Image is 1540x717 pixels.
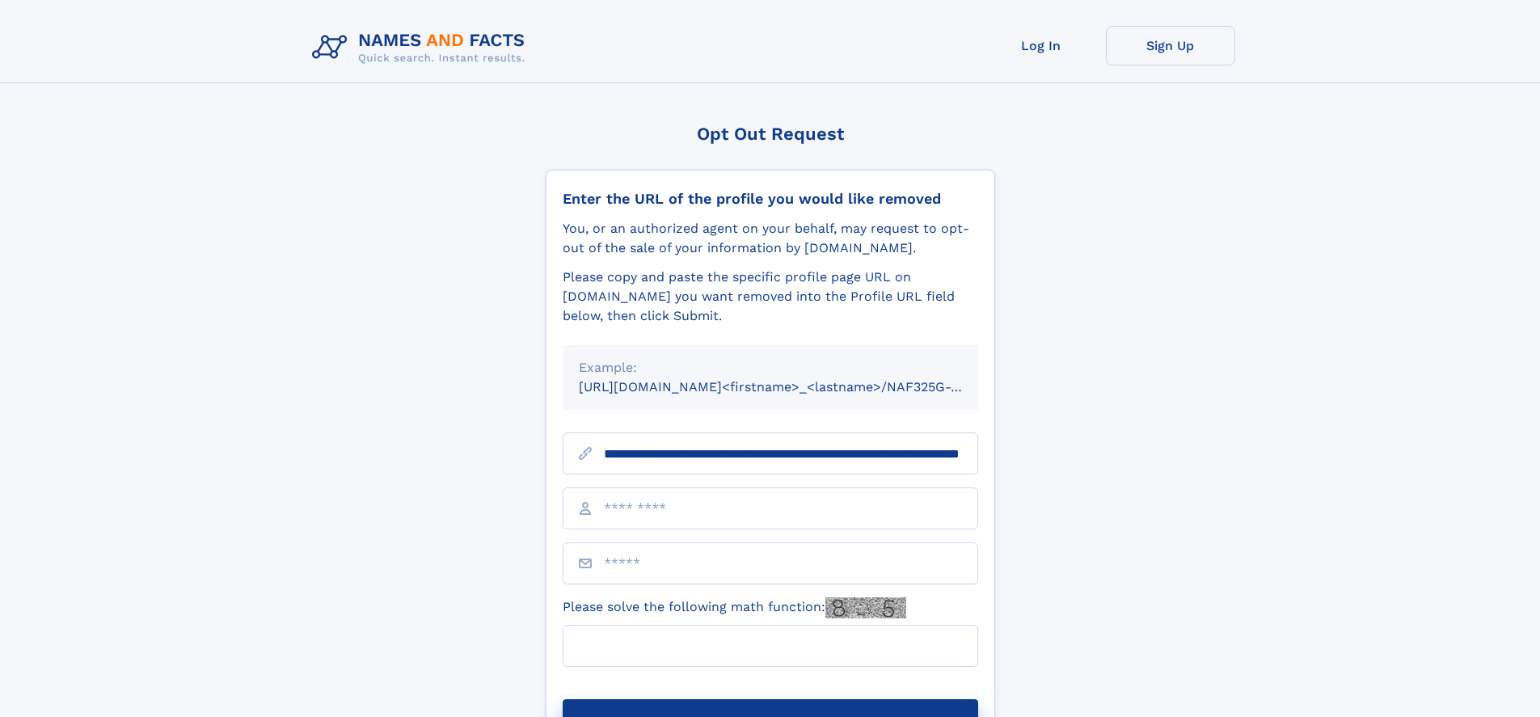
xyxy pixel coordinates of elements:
[546,124,995,144] div: Opt Out Request
[306,26,538,70] img: Logo Names and Facts
[563,268,978,326] div: Please copy and paste the specific profile page URL on [DOMAIN_NAME] you want removed into the Pr...
[977,26,1106,65] a: Log In
[579,358,962,377] div: Example:
[563,597,906,618] label: Please solve the following math function:
[563,219,978,258] div: You, or an authorized agent on your behalf, may request to opt-out of the sale of your informatio...
[579,379,1009,394] small: [URL][DOMAIN_NAME]<firstname>_<lastname>/NAF325G-xxxxxxxx
[563,190,978,208] div: Enter the URL of the profile you would like removed
[1106,26,1235,65] a: Sign Up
